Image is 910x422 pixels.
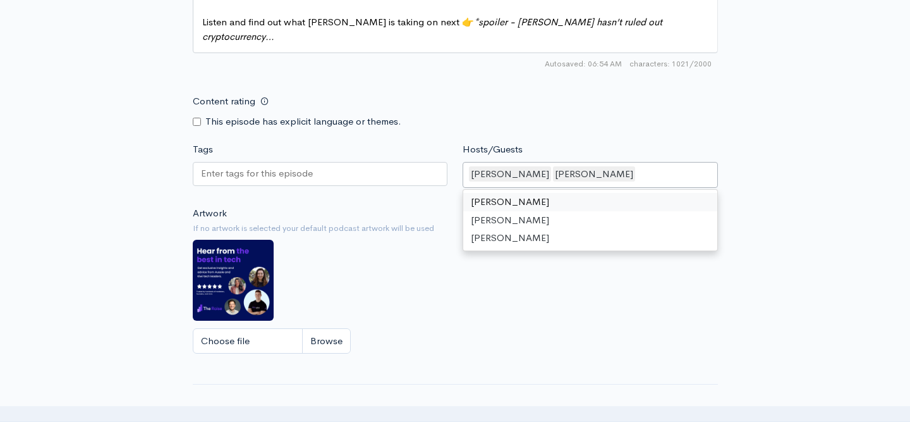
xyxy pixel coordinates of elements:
[463,142,523,157] label: Hosts/Guests
[193,142,213,157] label: Tags
[629,58,712,70] span: 1021/2000
[193,206,227,221] label: Artwork
[201,166,315,181] input: Enter tags for this episode
[463,211,717,230] div: [PERSON_NAME]
[193,222,718,235] small: If no artwork is selected your default podcast artwork will be used
[553,166,635,182] div: [PERSON_NAME]
[469,166,551,182] div: [PERSON_NAME]
[463,229,717,247] div: [PERSON_NAME]
[202,16,665,42] span: Listen and find out what [PERSON_NAME] is taking on next 👉
[202,16,665,42] span: spoiler - [PERSON_NAME] hasn’t ruled out cryptocurrency…
[193,89,255,115] label: Content rating
[545,58,622,70] span: Autosaved: 06:54 AM
[205,115,401,129] label: This episode has explicit language or themes.
[463,193,717,211] div: [PERSON_NAME]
